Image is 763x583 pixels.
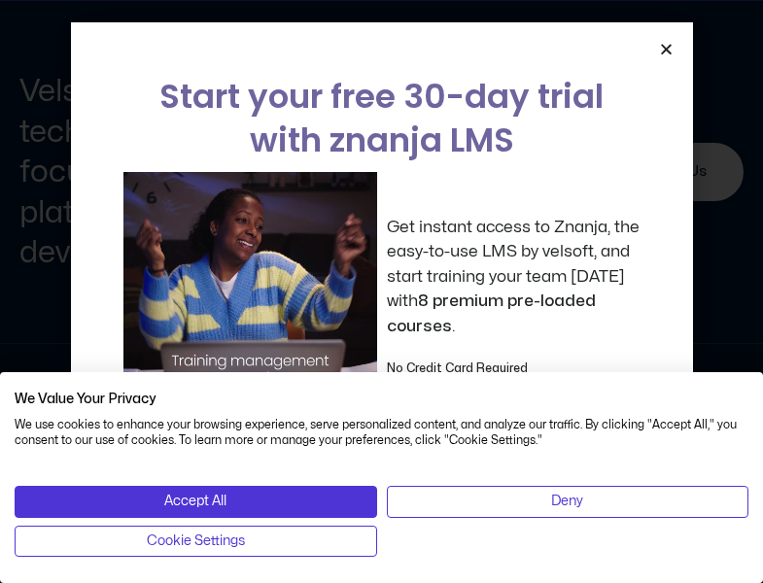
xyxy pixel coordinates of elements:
h2: We Value Your Privacy [15,391,748,408]
button: Accept all cookies [15,486,377,517]
h2: Start your free 30-day trial with znanja LMS [123,75,641,162]
a: Close [659,42,674,56]
button: Adjust cookie preferences [15,526,377,557]
span: Cookie Settings [147,531,245,552]
p: Get instant access to Znanja, the easy-to-use LMS by velsoft, and start training your team [DATE]... [387,215,641,339]
img: a woman sitting at her laptop dancing [123,172,377,426]
button: Deny all cookies [387,486,749,517]
strong: 8 premium pre-loaded courses [387,292,596,334]
span: Accept All [164,491,226,512]
span: Deny [551,491,583,512]
p: We use cookies to enhance your browsing experience, serve personalized content, and analyze our t... [15,417,748,450]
